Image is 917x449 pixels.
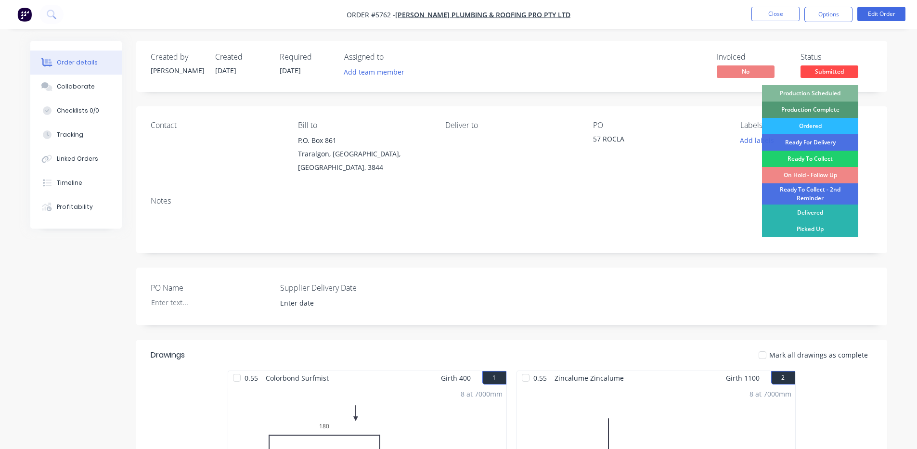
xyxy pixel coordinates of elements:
[762,85,858,102] div: Production Scheduled
[151,121,283,130] div: Contact
[749,389,791,399] div: 8 at 7000mm
[57,106,99,115] div: Checklists 0/0
[151,349,185,361] div: Drawings
[57,179,82,187] div: Timeline
[801,52,873,62] div: Status
[280,52,333,62] div: Required
[215,52,268,62] div: Created
[347,10,395,19] span: Order #5762 -
[298,147,430,174] div: Traralgon, [GEOGRAPHIC_DATA], [GEOGRAPHIC_DATA], 3844
[344,52,440,62] div: Assigned to
[30,75,122,99] button: Collaborate
[298,121,430,130] div: Bill to
[762,205,858,221] div: Delivered
[30,171,122,195] button: Timeline
[857,7,905,21] button: Edit Order
[298,134,430,147] div: P.O. Box 861
[441,371,471,385] span: Girth 400
[445,121,577,130] div: Deliver to
[338,65,409,78] button: Add team member
[801,65,858,77] span: Submitted
[771,371,795,385] button: 2
[740,121,872,130] div: Labels
[751,7,800,21] button: Close
[30,195,122,219] button: Profitability
[762,134,858,151] div: Ready For Delivery
[762,183,858,205] div: Ready To Collect - 2nd Reminder
[57,58,98,67] div: Order details
[717,52,789,62] div: Invoiced
[395,10,570,19] a: [PERSON_NAME] PLUMBING & ROOFING PRO PTY LTD
[280,282,400,294] label: Supplier Delivery Date
[57,203,93,211] div: Profitability
[717,65,775,77] span: No
[762,167,858,183] div: On Hold - Follow Up
[298,134,430,174] div: P.O. Box 861Traralgon, [GEOGRAPHIC_DATA], [GEOGRAPHIC_DATA], 3844
[735,134,779,147] button: Add labels
[804,7,852,22] button: Options
[551,371,628,385] span: Zincalume Zincalume
[762,118,858,134] div: Ordered
[151,65,204,76] div: [PERSON_NAME]
[151,196,873,205] div: Notes
[30,147,122,171] button: Linked Orders
[151,52,204,62] div: Created by
[762,221,858,237] div: Picked Up
[273,296,393,310] input: Enter date
[280,66,301,75] span: [DATE]
[530,371,551,385] span: 0.55
[262,371,333,385] span: Colorbond Surfmist
[57,130,83,139] div: Tracking
[762,151,858,167] div: Ready To Collect
[241,371,262,385] span: 0.55
[593,134,713,147] div: 57 ROCLA
[593,121,725,130] div: PO
[461,389,503,399] div: 8 at 7000mm
[726,371,760,385] span: Girth 1100
[57,154,98,163] div: Linked Orders
[30,99,122,123] button: Checklists 0/0
[344,65,410,78] button: Add team member
[151,282,271,294] label: PO Name
[30,51,122,75] button: Order details
[215,66,236,75] span: [DATE]
[30,123,122,147] button: Tracking
[17,7,32,22] img: Factory
[482,371,506,385] button: 1
[801,65,858,80] button: Submitted
[762,102,858,118] div: Production Complete
[769,350,868,360] span: Mark all drawings as complete
[57,82,95,91] div: Collaborate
